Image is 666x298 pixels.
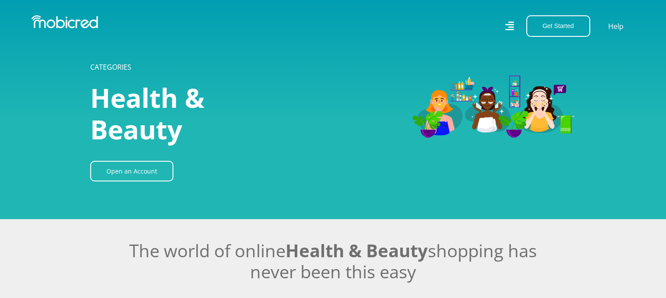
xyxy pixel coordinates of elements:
span: Health & Beauty [90,80,204,147]
a: Open an Account [90,161,173,181]
img: Health & Beauty [298,32,576,188]
a: CATEGORIES [90,62,131,72]
h2: The world of online shopping has never been this easy [90,240,576,282]
a: Help [608,21,624,32]
img: Mobicred [32,15,98,28]
button: Get Started [526,15,590,37]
